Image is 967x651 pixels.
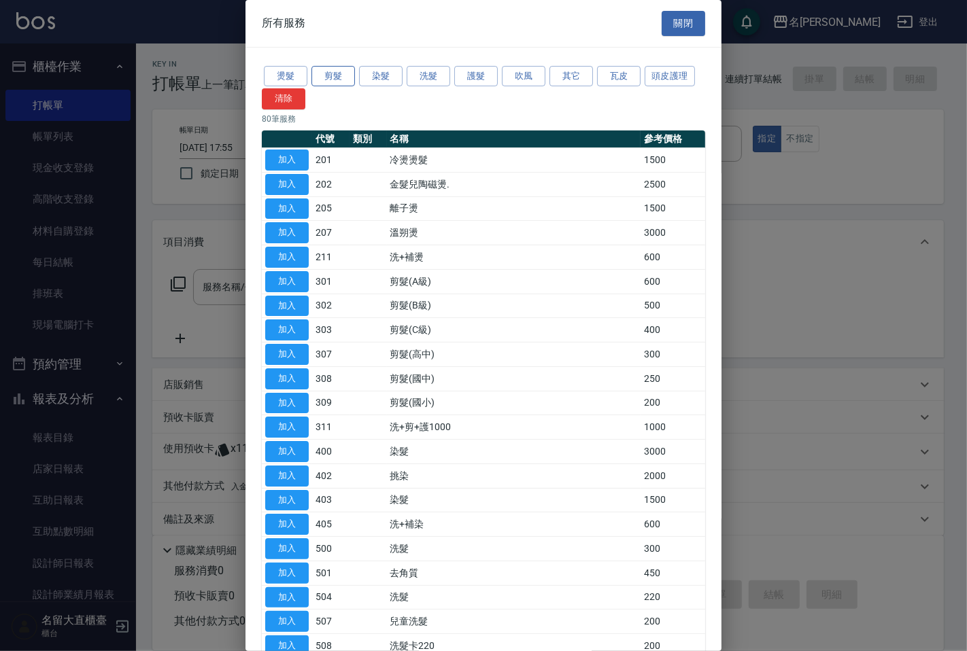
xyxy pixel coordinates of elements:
td: 剪髮(C級) [387,318,641,342]
td: 溫朔燙 [387,221,641,245]
button: 加入 [265,319,309,340]
td: 2000 [641,463,705,488]
button: 吹風 [502,66,545,87]
td: 600 [641,245,705,270]
td: 3000 [641,440,705,464]
td: 染髮 [387,488,641,512]
td: 200 [641,610,705,634]
th: 類別 [350,130,387,148]
td: 403 [312,488,350,512]
td: 1000 [641,415,705,440]
button: 清除 [262,88,305,109]
td: 剪髮(國中) [387,366,641,391]
button: 加入 [265,393,309,414]
td: 洗+剪+護1000 [387,415,641,440]
button: 加入 [265,296,309,317]
td: 兒童洗髮 [387,610,641,634]
button: 加入 [265,563,309,584]
p: 80 筆服務 [262,113,705,125]
button: 加入 [265,368,309,389]
td: 504 [312,585,350,610]
td: 冷燙燙髮 [387,148,641,173]
td: 400 [641,318,705,342]
td: 1500 [641,488,705,512]
button: 加入 [265,417,309,438]
td: 剪髮(A級) [387,269,641,294]
td: 挑染 [387,463,641,488]
td: 308 [312,366,350,391]
th: 名稱 [387,130,641,148]
button: 加入 [265,247,309,268]
button: 加入 [265,344,309,365]
td: 402 [312,463,350,488]
th: 代號 [312,130,350,148]
td: 去角質 [387,561,641,585]
td: 207 [312,221,350,245]
td: 307 [312,342,350,367]
td: 501 [312,561,350,585]
td: 507 [312,610,350,634]
td: 303 [312,318,350,342]
td: 600 [641,512,705,537]
td: 250 [641,366,705,391]
button: 燙髮 [264,66,307,87]
td: 405 [312,512,350,537]
td: 剪髮(高中) [387,342,641,367]
td: 202 [312,172,350,196]
button: 加入 [265,587,309,608]
button: 加入 [265,222,309,243]
td: 1500 [641,148,705,173]
td: 2500 [641,172,705,196]
button: 加入 [265,465,309,487]
button: 加入 [265,611,309,632]
td: 洗+補燙 [387,245,641,270]
td: 301 [312,269,350,294]
td: 201 [312,148,350,173]
button: 剪髮 [311,66,355,87]
th: 參考價格 [641,130,705,148]
button: 加入 [265,490,309,511]
button: 加入 [265,174,309,195]
td: 離子燙 [387,196,641,221]
td: 3000 [641,221,705,245]
td: 200 [641,391,705,415]
td: 300 [641,342,705,367]
td: 500 [641,294,705,318]
td: 1500 [641,196,705,221]
td: 金髮兒陶磁燙. [387,172,641,196]
button: 頭皮護理 [645,66,695,87]
button: 加入 [265,514,309,535]
td: 洗+補染 [387,512,641,537]
button: 加入 [265,271,309,292]
td: 洗髮 [387,585,641,610]
td: 染髮 [387,440,641,464]
button: 染髮 [359,66,403,87]
td: 309 [312,391,350,415]
td: 500 [312,537,350,561]
span: 所有服務 [262,16,305,30]
td: 600 [641,269,705,294]
button: 瓦皮 [597,66,641,87]
button: 加入 [265,538,309,559]
button: 關閉 [662,11,705,36]
button: 加入 [265,149,309,171]
td: 剪髮(B級) [387,294,641,318]
td: 400 [312,440,350,464]
td: 300 [641,537,705,561]
td: 302 [312,294,350,318]
td: 450 [641,561,705,585]
td: 220 [641,585,705,610]
td: 311 [312,415,350,440]
button: 洗髮 [407,66,450,87]
td: 205 [312,196,350,221]
td: 211 [312,245,350,270]
td: 剪髮(國小) [387,391,641,415]
button: 加入 [265,198,309,219]
button: 護髮 [454,66,498,87]
button: 其它 [549,66,593,87]
td: 洗髮 [387,537,641,561]
button: 加入 [265,441,309,462]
